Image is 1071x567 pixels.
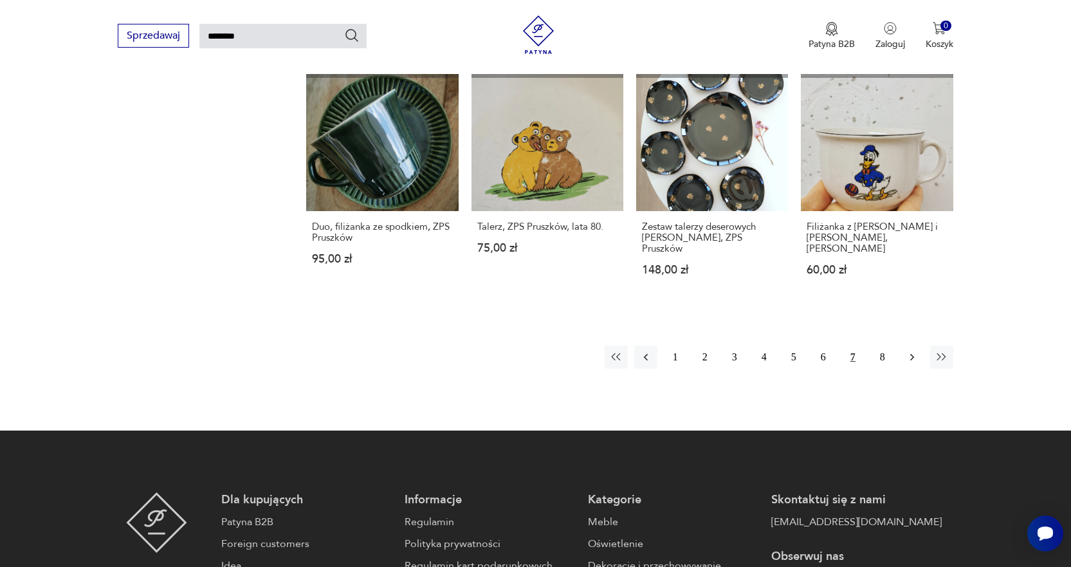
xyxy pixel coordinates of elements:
a: Produkt wyprzedanyDuo, filiżanka ze spodkiem, ZPS PruszkówDuo, filiżanka ze spodkiem, ZPS Pruszkó... [306,59,458,300]
button: 5 [782,346,805,369]
p: Zaloguj [875,38,905,50]
p: Skontaktuj się z nami [771,492,942,508]
a: Sprzedawaj [118,32,189,41]
p: 148,00 zł [642,265,782,275]
h3: Filiżanka z [PERSON_NAME] i [PERSON_NAME], [PERSON_NAME] [807,221,947,254]
img: Patyna - sklep z meblami i dekoracjami vintage [126,492,187,553]
button: 7 [841,346,865,369]
img: Patyna - sklep z meblami i dekoracjami vintage [519,15,558,54]
a: Regulamin [405,514,575,530]
p: 60,00 zł [807,265,947,275]
a: Produkt wyprzedanyZestaw talerzy deserowych Ryszard, ZPS PruszkówZestaw talerzy deserowych [PERSO... [636,59,788,300]
button: Patyna B2B [809,22,855,50]
div: 0 [940,21,951,32]
a: Produkt wyprzedanyTalerz, ZPS Pruszków, lata 80.Talerz, ZPS Pruszków, lata 80.75,00 zł [471,59,623,300]
button: 1 [664,346,687,369]
button: Szukaj [344,28,360,43]
img: Ikona medalu [825,22,838,36]
a: Foreign customers [221,536,392,552]
a: [EMAIL_ADDRESS][DOMAIN_NAME] [771,514,942,530]
p: Kategorie [588,492,758,508]
button: 2 [693,346,717,369]
a: Ikona medaluPatyna B2B [809,22,855,50]
a: Oświetlenie [588,536,758,552]
button: 0Koszyk [926,22,953,50]
h3: Zestaw talerzy deserowych [PERSON_NAME], ZPS Pruszków [642,221,782,254]
button: Zaloguj [875,22,905,50]
p: Koszyk [926,38,953,50]
iframe: Smartsupp widget button [1027,516,1063,552]
button: 6 [812,346,835,369]
p: Informacje [405,492,575,508]
img: Ikona koszyka [933,22,946,35]
a: Produkt wyprzedanyFiliżanka z Kaczorem Donaldem i Daisy, ZPS PruszkówFiliżanka z [PERSON_NAME] i ... [801,59,953,300]
img: Ikonka użytkownika [884,22,897,35]
p: Patyna B2B [809,38,855,50]
p: 95,00 zł [312,254,452,265]
button: 3 [723,346,746,369]
p: Obserwuj nas [771,549,942,564]
button: 8 [871,346,894,369]
a: Polityka prywatności [405,536,575,552]
h3: Duo, filiżanka ze spodkiem, ZPS Pruszków [312,221,452,243]
p: Dla kupujących [221,492,392,508]
button: 4 [753,346,776,369]
p: 75,00 zł [477,243,618,254]
a: Meble [588,514,758,530]
h3: Talerz, ZPS Pruszków, lata 80. [477,221,618,232]
a: Patyna B2B [221,514,392,530]
button: Sprzedawaj [118,24,189,48]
